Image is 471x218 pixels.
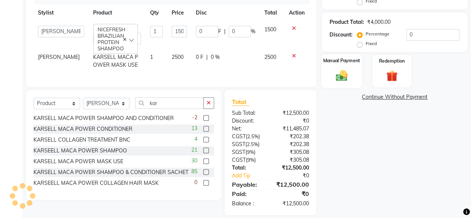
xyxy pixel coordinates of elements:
span: 9% [247,157,254,163]
span: | [206,53,208,61]
span: 0 [194,178,197,186]
div: ₹12,500.00 [270,200,315,208]
img: _gift.svg [383,69,401,83]
div: Net: [226,125,271,133]
span: | [224,28,226,35]
div: Total: [226,164,271,172]
div: KARSELL MACA POWER SHAMPOO AND CONDITIONER [34,114,174,122]
span: 2500 [264,54,276,60]
div: KARSEELL MACA POWER SHAMPOO [34,147,127,155]
div: ₹0 [278,172,315,180]
div: ( ) [226,140,271,148]
th: Disc [191,4,260,21]
div: Sub Total: [226,109,271,117]
th: Price [167,4,191,21]
div: ₹11,485.07 [270,125,315,133]
div: ₹0 [270,117,315,125]
img: _cash.svg [332,69,351,82]
span: CGST [232,133,246,140]
span: 2.5% [247,133,258,139]
span: 2500 [172,54,184,60]
span: 1 [150,54,153,60]
span: 9% [247,149,254,155]
span: NICEFRESH BRAZILIAN PROTEIN SHAMPOO [98,26,125,51]
span: 0 % [211,53,220,61]
div: KARSELL MACA POWER MASK USE [34,158,123,165]
div: ₹305.08 [270,156,315,164]
span: 85 [191,168,197,176]
span: 30 [191,157,197,165]
span: -2 [192,114,197,121]
div: ₹202.38 [270,133,315,140]
div: ₹202.38 [270,140,315,148]
div: KARSELL MACA POWER CONDITIONER [34,125,133,133]
label: Fixed [366,40,377,47]
span: 13 [191,124,197,132]
div: ₹305.08 [270,148,315,156]
span: [PERSON_NAME] [38,54,80,60]
label: Percentage [366,31,389,37]
div: ₹0 [270,189,315,198]
input: Search or Scan [135,97,204,109]
div: ( ) [226,156,271,164]
label: Manual Payment [323,57,360,64]
div: KARSELL COLLAGEN TREATMENT BNC [34,136,130,144]
div: ₹12,500.00 [270,109,315,117]
span: 4 [194,135,197,143]
th: Qty [146,4,167,21]
th: Stylist [34,4,89,21]
div: Balance : [226,200,271,208]
div: Discount: [226,117,271,125]
span: 0 F [196,53,203,61]
div: ( ) [226,133,271,140]
a: Continue Without Payment [324,93,466,101]
span: SGST [232,149,245,155]
span: 1500 [264,26,276,33]
div: Discount: [330,31,353,39]
span: SGST [232,141,245,148]
div: Payable: [226,180,271,189]
th: Product [89,4,146,21]
div: KARSEELL MACA POWER COLLAGEN HAIR MASK [34,179,159,187]
span: % [251,28,255,35]
a: Add Tip [226,172,278,180]
span: CGST [232,157,246,163]
label: Redemption [379,58,405,64]
span: 21 [191,146,197,154]
span: F [218,28,221,35]
span: Total [232,98,249,106]
div: ₹4,000.00 [367,18,391,26]
div: ₹12,500.00 [270,164,315,172]
div: Product Total: [330,18,364,26]
div: KARSELL MACA POWER SHAMPOO & CONDITIONER SACHET [34,168,188,176]
span: 2.5% [247,141,258,147]
th: Action [284,4,309,21]
div: Paid: [226,189,271,198]
div: ( ) [226,148,271,156]
div: ₹12,500.00 [270,180,315,189]
span: KARSELL MACA POWER MASK USE [93,54,138,68]
th: Total [260,4,284,21]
